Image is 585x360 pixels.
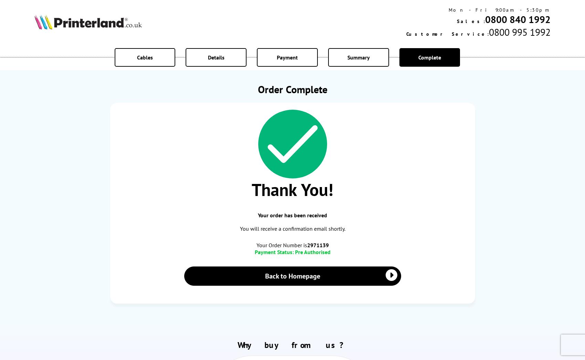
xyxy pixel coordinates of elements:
[406,31,489,37] span: Customer Service:
[255,249,294,255] span: Payment Status:
[110,83,475,96] h1: Order Complete
[117,242,468,249] span: Your Order Number is
[418,54,441,61] span: Complete
[137,54,153,61] span: Cables
[208,54,224,61] span: Details
[489,26,551,39] span: 0800 995 1992
[117,212,468,219] span: Your order has been received
[277,54,298,61] span: Payment
[457,18,485,24] span: Sales:
[485,13,551,26] a: 0800 840 1992
[307,242,329,249] b: 2971139
[406,7,551,13] div: Mon - Fri 9:00am - 5:30pm
[34,340,550,350] h2: Why buy from us?
[117,178,468,201] span: Thank You!
[184,266,401,286] a: Back to Homepage
[117,224,468,233] p: You will receive a confirmation email shortly.
[295,249,331,255] span: Pre Authorised
[34,14,142,30] img: Printerland Logo
[347,54,370,61] span: Summary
